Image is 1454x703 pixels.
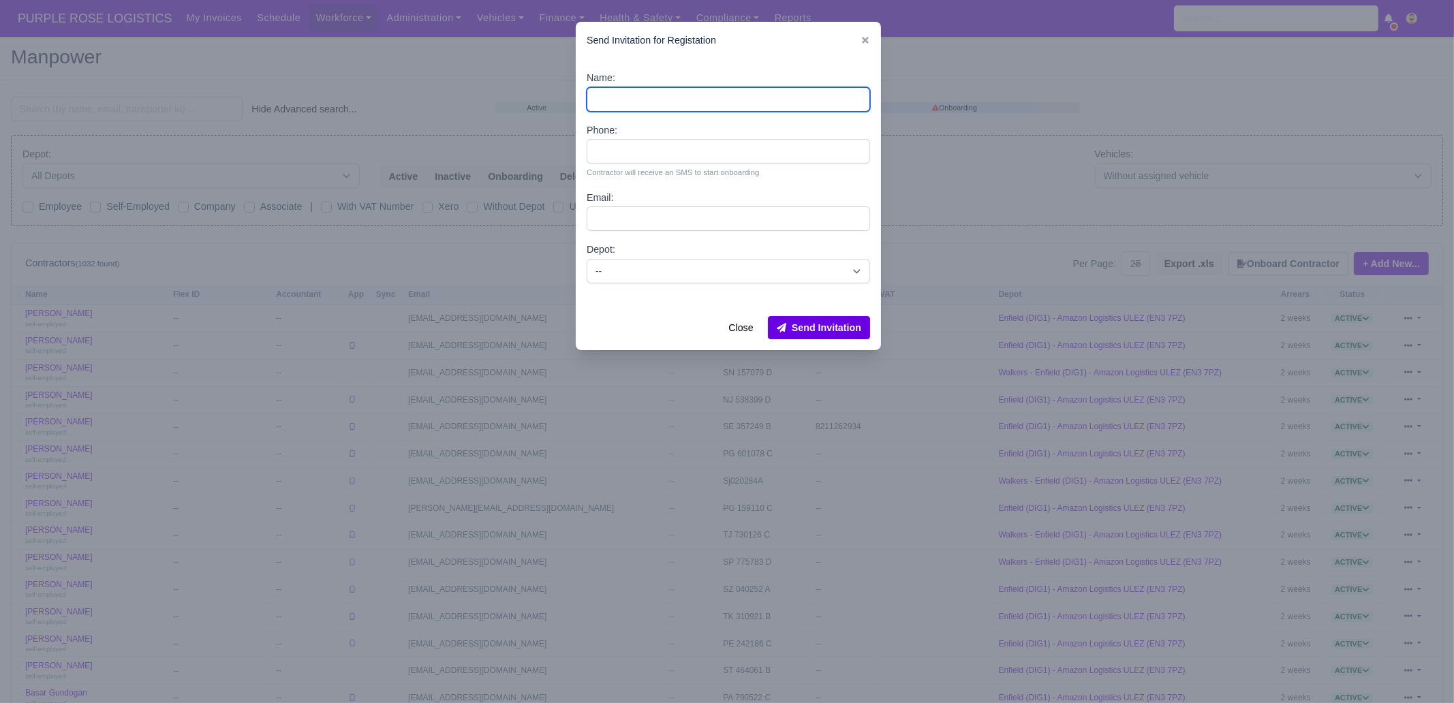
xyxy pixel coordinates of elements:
iframe: Chat Widget [1209,546,1454,703]
label: Name: [587,70,615,86]
button: Send Invitation [768,316,870,339]
div: Send Invitation for Registation [576,22,881,59]
button: Close [720,316,762,339]
small: Contractor will receive an SMS to start onboarding [587,166,870,178]
label: Depot: [587,242,615,257]
label: Email: [587,190,614,206]
label: Phone: [587,123,617,138]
